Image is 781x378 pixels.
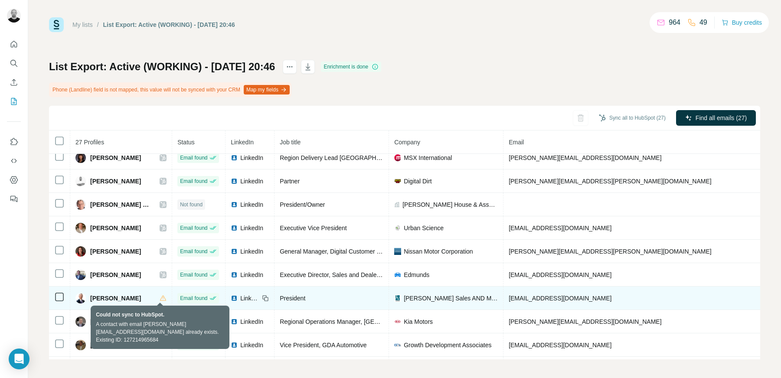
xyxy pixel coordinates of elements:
[404,270,429,279] span: Edmunds
[231,225,238,231] img: LinkedIn logo
[593,111,672,124] button: Sync all to HubSpot (27)
[180,294,207,302] span: Email found
[722,16,762,29] button: Buy credits
[7,36,21,52] button: Quick start
[49,17,64,32] img: Surfe Logo
[9,349,29,369] div: Open Intercom Messenger
[49,60,275,74] h1: List Export: Active (WORKING) - [DATE] 20:46
[283,60,297,74] button: actions
[90,153,141,162] span: [PERSON_NAME]
[231,178,238,185] img: LinkedIn logo
[404,224,444,232] span: Urban Science
[177,139,195,146] span: Status
[180,224,207,232] span: Email found
[404,341,491,349] span: Growth Development Associates
[103,20,235,29] div: List Export: Active (WORKING) - [DATE] 20:46
[231,154,238,161] img: LinkedIn logo
[180,201,203,209] span: Not found
[75,153,86,163] img: Avatar
[509,295,611,302] span: [EMAIL_ADDRESS][DOMAIN_NAME]
[75,270,86,280] img: Avatar
[509,248,712,255] span: [PERSON_NAME][EMAIL_ADDRESS][PERSON_NAME][DOMAIN_NAME]
[90,247,141,256] span: [PERSON_NAME]
[280,318,427,325] span: Regional Operations Manager, [GEOGRAPHIC_DATA]
[240,177,263,186] span: LinkedIn
[280,271,416,278] span: Executive Director, Sales and Dealer Development
[90,224,141,232] span: [PERSON_NAME]
[280,248,435,255] span: General Manager, Digital Customer Journey Management
[240,224,263,232] span: LinkedIn
[75,316,86,327] img: Avatar
[180,271,207,279] span: Email found
[240,200,263,209] span: LinkedIn
[509,225,611,231] span: [EMAIL_ADDRESS][DOMAIN_NAME]
[75,176,86,186] img: Avatar
[90,177,141,186] span: [PERSON_NAME]
[75,199,86,210] img: Avatar
[231,342,238,349] img: LinkedIn logo
[394,248,401,255] img: company-logo
[7,94,21,109] button: My lists
[280,154,402,161] span: Region Delivery Lead [GEOGRAPHIC_DATA]
[394,179,401,183] img: company-logo
[676,110,756,126] button: Find all emails (27)
[240,270,263,279] span: LinkedIn
[75,223,86,233] img: Avatar
[75,246,86,257] img: Avatar
[394,225,401,231] img: company-logo
[404,247,473,256] span: Nissan Motor Corporation
[7,134,21,150] button: Use Surfe on LinkedIn
[240,341,263,349] span: LinkedIn
[231,295,238,302] img: LinkedIn logo
[90,341,141,349] span: [PERSON_NAME]
[7,55,21,71] button: Search
[75,139,104,146] span: 27 Profiles
[509,154,661,161] span: [PERSON_NAME][EMAIL_ADDRESS][DOMAIN_NAME]
[509,342,611,349] span: [EMAIL_ADDRESS][DOMAIN_NAME]
[7,153,21,169] button: Use Surfe API
[509,178,712,185] span: [PERSON_NAME][EMAIL_ADDRESS][PERSON_NAME][DOMAIN_NAME]
[231,271,238,278] img: LinkedIn logo
[321,62,381,72] div: Enrichment is done
[509,318,661,325] span: [PERSON_NAME][EMAIL_ADDRESS][DOMAIN_NAME]
[280,201,325,208] span: President/Owner
[394,271,401,278] img: company-logo
[231,139,254,146] span: LinkedIn
[280,178,300,185] span: Partner
[90,200,151,209] span: [PERSON_NAME] House
[180,341,207,349] span: Email found
[90,294,141,303] span: [PERSON_NAME]
[75,293,86,303] img: Avatar
[280,295,305,302] span: President
[240,317,263,326] span: LinkedIn
[7,9,21,23] img: Avatar
[49,82,291,97] div: Phone (Landline) field is not mapped, this value will not be synced with your CRM
[394,139,420,146] span: Company
[231,248,238,255] img: LinkedIn logo
[696,114,747,122] span: Find all emails (27)
[280,342,367,349] span: Vice President, GDA Automotive
[394,154,401,161] img: company-logo
[509,139,524,146] span: Email
[404,153,452,162] span: MSX International
[404,317,433,326] span: Kia Motors
[280,225,347,231] span: Executive Vice President
[699,17,707,28] p: 49
[404,177,432,186] span: Digital Dirt
[394,295,401,302] img: company-logo
[7,191,21,207] button: Feedback
[231,318,238,325] img: LinkedIn logo
[90,317,141,326] span: [PERSON_NAME]
[75,340,86,350] img: Avatar
[404,294,498,303] span: [PERSON_NAME] Sales AND Management Training
[180,154,207,162] span: Email found
[394,342,401,349] img: company-logo
[240,294,259,303] span: LinkedIn
[394,318,401,325] img: company-logo
[240,153,263,162] span: LinkedIn
[402,200,498,209] span: [PERSON_NAME] House & Associates Co.
[180,248,207,255] span: Email found
[231,201,238,208] img: LinkedIn logo
[90,270,141,279] span: [PERSON_NAME]
[7,172,21,188] button: Dashboard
